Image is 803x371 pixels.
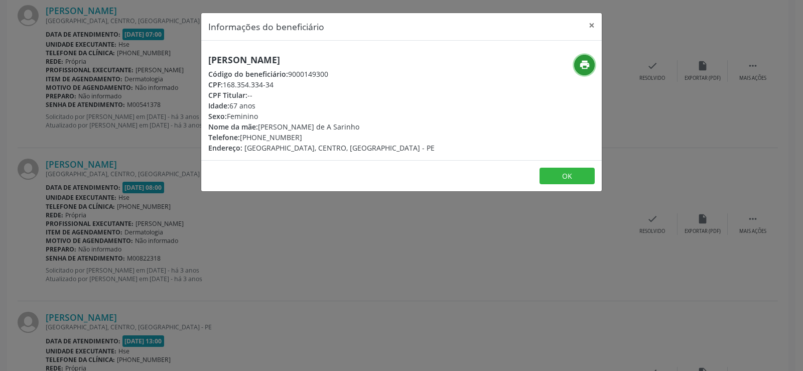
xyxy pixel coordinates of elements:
[540,168,595,185] button: OK
[244,143,435,153] span: [GEOGRAPHIC_DATA], CENTRO, [GEOGRAPHIC_DATA] - PE
[208,111,435,121] div: Feminino
[579,59,590,70] i: print
[582,13,602,38] button: Close
[208,69,288,79] span: Código do beneficiário:
[208,80,223,89] span: CPF:
[208,90,247,100] span: CPF Titular:
[208,101,229,110] span: Idade:
[208,122,258,132] span: Nome da mãe:
[208,132,435,143] div: [PHONE_NUMBER]
[208,100,435,111] div: 67 anos
[208,121,435,132] div: [PERSON_NAME] de A Sarinho
[208,133,240,142] span: Telefone:
[208,20,324,33] h5: Informações do beneficiário
[208,90,435,100] div: --
[574,55,595,75] button: print
[208,55,435,65] h5: [PERSON_NAME]
[208,69,435,79] div: 9000149300
[208,143,242,153] span: Endereço:
[208,111,227,121] span: Sexo:
[208,79,435,90] div: 168.354.334-34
